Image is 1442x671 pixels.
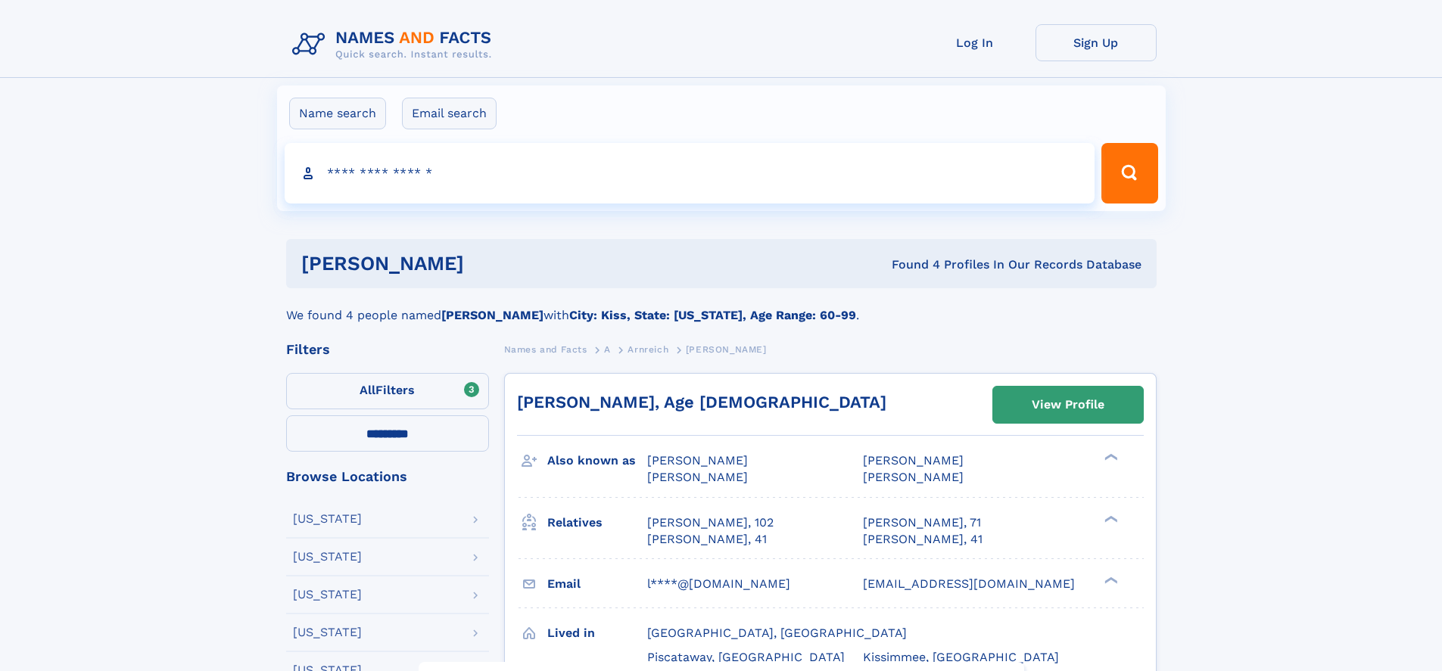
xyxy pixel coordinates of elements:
a: [PERSON_NAME], Age [DEMOGRAPHIC_DATA] [517,393,886,412]
a: A [604,340,611,359]
h1: [PERSON_NAME] [301,254,678,273]
a: Log In [914,24,1036,61]
div: [US_STATE] [293,626,362,638]
span: [PERSON_NAME] [647,470,748,484]
span: A [604,344,611,355]
a: [PERSON_NAME], 71 [863,514,981,531]
div: We found 4 people named with . [286,288,1157,325]
div: Browse Locations [286,470,489,483]
div: [US_STATE] [293,551,362,563]
h3: Email [547,571,647,597]
a: [PERSON_NAME], 41 [863,531,983,548]
div: View Profile [1032,387,1104,422]
div: ❯ [1101,452,1119,462]
a: View Profile [993,387,1143,423]
button: Search Button [1101,143,1157,203]
img: Logo Names and Facts [286,24,504,65]
a: Arnreich [628,340,668,359]
h3: Relatives [547,510,647,536]
span: Piscataway, [GEOGRAPHIC_DATA] [647,650,845,664]
span: [PERSON_NAME] [647,453,748,468]
h3: Lived in [547,620,647,646]
label: Email search [402,98,497,129]
b: City: Kiss, State: [US_STATE], Age Range: 60-99 [569,308,856,322]
h3: Also known as [547,448,647,474]
a: Names and Facts [504,340,587,359]
a: [PERSON_NAME], 102 [647,514,774,531]
span: [EMAIL_ADDRESS][DOMAIN_NAME] [863,576,1075,591]
a: [PERSON_NAME], 41 [647,531,767,548]
span: Arnreich [628,344,668,355]
div: [US_STATE] [293,513,362,525]
label: Filters [286,373,489,409]
span: Kissimmee, [GEOGRAPHIC_DATA] [863,650,1059,664]
span: [PERSON_NAME] [686,344,767,355]
label: Name search [289,98,386,129]
span: All [360,383,375,397]
div: [US_STATE] [293,589,362,601]
span: [PERSON_NAME] [863,453,964,468]
span: [GEOGRAPHIC_DATA], [GEOGRAPHIC_DATA] [647,626,907,640]
b: [PERSON_NAME] [441,308,543,322]
div: ❯ [1101,575,1119,585]
div: ❯ [1101,514,1119,523]
a: Sign Up [1036,24,1157,61]
div: Found 4 Profiles In Our Records Database [677,256,1141,273]
input: search input [285,143,1095,203]
span: [PERSON_NAME] [863,470,964,484]
div: Filters [286,343,489,356]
